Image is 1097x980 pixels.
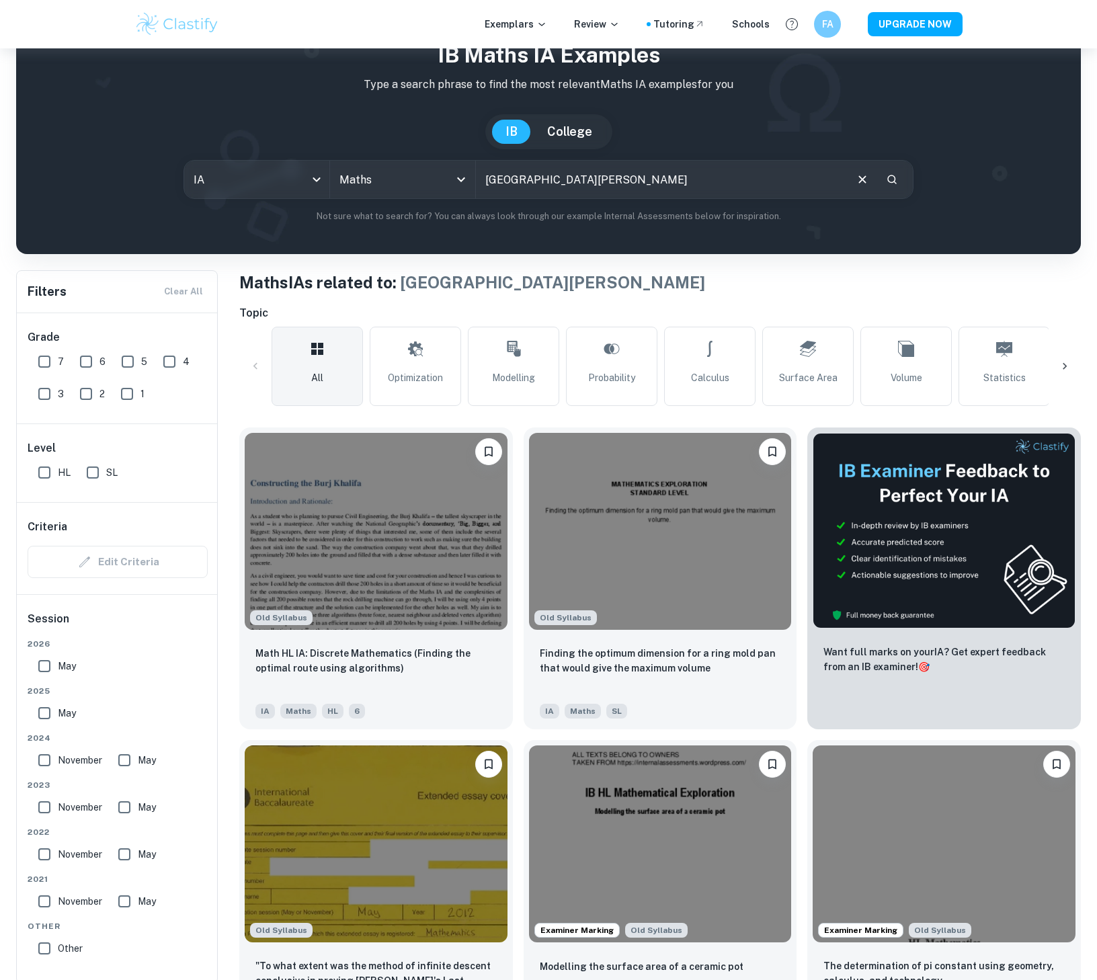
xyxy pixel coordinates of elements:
a: Schools [732,17,770,32]
p: Want full marks on your IA ? Get expert feedback from an IB examiner! [823,645,1065,674]
input: E.g. neural networks, space, population modelling... [476,161,845,198]
span: Probability [588,370,635,385]
span: Old Syllabus [250,923,313,938]
a: ThumbnailWant full marks on yourIA? Get expert feedback from an IB examiner! [807,427,1081,729]
p: Review [574,17,620,32]
button: Bookmark [475,438,502,465]
button: College [534,120,606,144]
span: SL [606,704,627,719]
span: Old Syllabus [625,923,688,938]
h6: Level [28,440,208,456]
h6: Topic [239,305,1081,321]
span: SL [106,465,118,480]
button: Clear [850,167,875,192]
span: Volume [891,370,922,385]
span: May [138,847,156,862]
img: Maths IA example thumbnail: The determination of pi constant using g [813,745,1075,942]
span: 2024 [28,732,208,744]
div: Although this IA is written for the old math syllabus (last exam in November 2020), the current I... [250,923,313,938]
span: November [58,753,102,768]
h6: Grade [28,329,208,345]
img: Maths IA example thumbnail: "To what extent was the method of infini [245,745,507,942]
span: Old Syllabus [909,923,971,938]
button: FA [814,11,841,38]
span: 6 [99,354,106,369]
p: Type a search phrase to find the most relevant Maths IA examples for you [27,77,1070,93]
p: Modelling the surface area of a ceramic pot [540,959,743,974]
div: Although this IA is written for the old math syllabus (last exam in November 2020), the current I... [909,923,971,938]
span: 6 [349,704,365,719]
span: 2022 [28,826,208,838]
button: Search [881,168,903,191]
a: Although this IA is written for the old math syllabus (last exam in November 2020), the current I... [239,427,513,729]
span: May [58,706,76,721]
button: Bookmark [759,751,786,778]
span: IA [540,704,559,719]
img: Clastify logo [134,11,220,38]
h1: IB Maths IA examples [27,39,1070,71]
p: Exemplars [485,17,547,32]
span: May [58,659,76,673]
span: 2026 [28,638,208,650]
span: Other [28,920,208,932]
span: Other [58,941,83,956]
span: Modelling [492,370,535,385]
h6: Filters [28,282,67,301]
div: Although this IA is written for the old math syllabus (last exam in November 2020), the current I... [250,610,313,625]
button: Open [452,170,471,189]
span: All [311,370,323,385]
span: 2 [99,386,105,401]
span: Maths [565,704,601,719]
span: May [138,753,156,768]
span: November [58,894,102,909]
span: IA [255,704,275,719]
span: 1 [140,386,145,401]
span: 4 [183,354,190,369]
h6: Session [28,611,208,638]
span: Statistics [983,370,1026,385]
a: Although this IA is written for the old math syllabus (last exam in November 2020), the current I... [524,427,797,729]
span: 2021 [28,873,208,885]
span: HL [58,465,71,480]
span: Calculus [691,370,729,385]
span: Maths [280,704,317,719]
img: Maths IA example thumbnail: Modelling the surface area of a ceramic [529,745,792,942]
span: Old Syllabus [250,610,313,625]
p: Finding the optimum dimension for a ring mold pan that would give the maximum volume [540,646,781,676]
button: UPGRADE NOW [868,12,963,36]
span: 2023 [28,779,208,791]
span: Old Syllabus [534,610,597,625]
h6: Criteria [28,519,67,535]
img: Maths IA example thumbnail: Math HL IA: Discrete Mathematics (Findin [245,433,507,630]
span: Examiner Marking [819,924,903,936]
span: [GEOGRAPHIC_DATA][PERSON_NAME] [400,273,705,292]
span: 5 [141,354,147,369]
span: 7 [58,354,64,369]
div: IA [184,161,329,198]
button: Help and Feedback [780,13,803,36]
span: 3 [58,386,64,401]
img: Thumbnail [813,433,1075,628]
p: Not sure what to search for? You can always look through our example Internal Assessments below f... [27,210,1070,223]
span: May [138,800,156,815]
div: Although this IA is written for the old math syllabus (last exam in November 2020), the current I... [625,923,688,938]
span: May [138,894,156,909]
h6: FA [820,17,836,32]
span: HL [322,704,343,719]
span: 2025 [28,685,208,697]
button: Bookmark [475,751,502,778]
button: Bookmark [759,438,786,465]
span: Optimization [388,370,443,385]
span: November [58,800,102,815]
div: Criteria filters are unavailable when searching by topic [28,546,208,578]
span: November [58,847,102,862]
span: Surface Area [779,370,838,385]
button: Bookmark [1043,751,1070,778]
a: Tutoring [653,17,705,32]
span: Examiner Marking [535,924,619,936]
h1: Maths IAs related to: [239,270,1081,294]
span: 🎯 [918,661,930,672]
